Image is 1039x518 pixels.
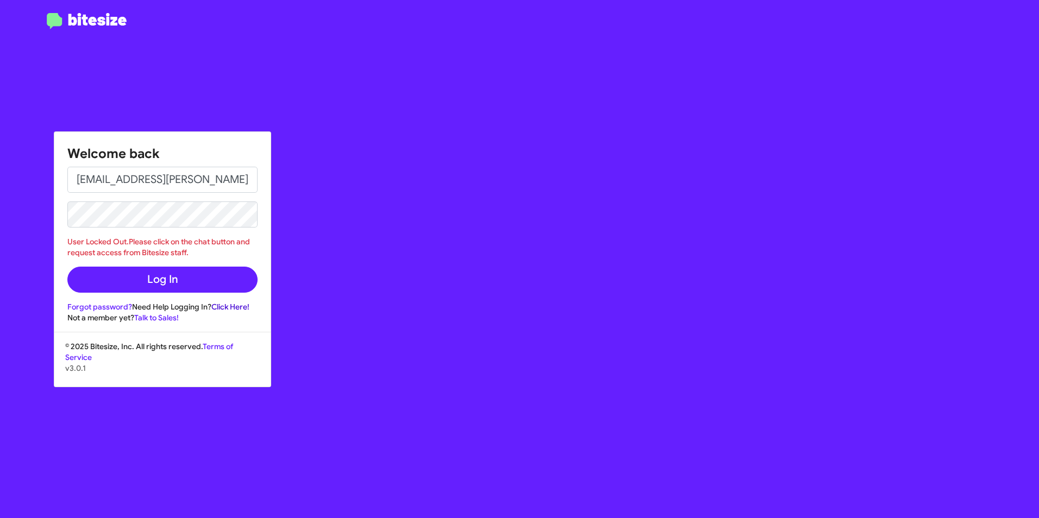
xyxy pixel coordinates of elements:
div: Need Help Logging In? [67,301,258,312]
a: Click Here! [211,302,249,312]
a: Talk to Sales! [134,313,179,323]
div: Not a member yet? [67,312,258,323]
a: Terms of Service [65,342,233,362]
div: © 2025 Bitesize, Inc. All rights reserved. [54,341,271,387]
a: Forgot password? [67,302,132,312]
h1: Welcome back [67,145,258,162]
div: User Locked Out.Please click on the chat button and request access from Bitesize staff. [67,236,258,258]
button: Log In [67,267,258,293]
input: Email address [67,167,258,193]
p: v3.0.1 [65,363,260,374]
